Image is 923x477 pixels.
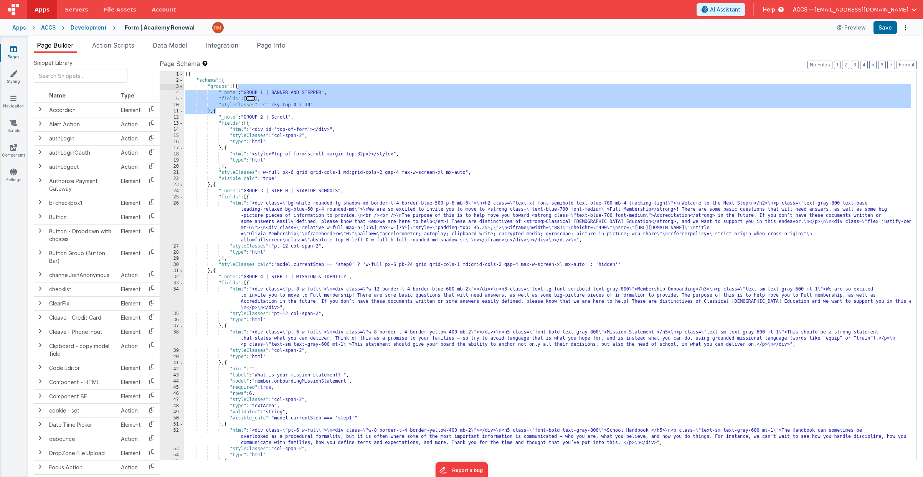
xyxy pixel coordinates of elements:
[46,160,118,174] td: authLogout
[118,432,144,446] td: Action
[160,59,200,68] span: Page Schema
[46,296,118,310] td: ClearFix
[118,174,144,196] td: Element
[160,427,184,446] div: 52
[160,194,184,200] div: 25
[46,282,118,296] td: checklist
[160,90,184,96] div: 4
[160,249,184,256] div: 28
[118,296,144,310] td: Element
[46,361,118,375] td: Code Editor
[160,280,184,286] div: 33
[160,108,184,114] div: 11
[46,375,118,389] td: Component - HTML
[46,432,118,446] td: debounce
[118,210,144,224] td: Element
[118,131,144,145] td: Action
[41,24,56,31] div: ACCS
[160,163,184,170] div: 20
[160,329,184,348] div: 38
[46,325,118,339] td: Cleave - Phone Input
[710,6,740,13] span: AI Assistant
[697,3,745,16] button: AI Assistant
[46,460,118,474] td: Focus Action
[46,403,118,418] td: cookie - set
[118,418,144,432] td: Element
[160,176,184,182] div: 22
[46,246,118,268] td: Button Group (Button Bar)
[851,61,859,69] button: 3
[160,354,184,360] div: 40
[118,446,144,460] td: Element
[125,25,195,30] h4: Form | Academy Renewal
[160,102,184,108] div: 10
[65,6,88,13] span: Servers
[160,348,184,354] div: 39
[104,6,137,13] span: File Assets
[160,133,184,139] div: 15
[46,196,118,210] td: bfcheckbox1
[160,188,184,194] div: 24
[869,61,877,69] button: 5
[160,200,184,243] div: 26
[160,311,184,317] div: 35
[160,170,184,176] div: 21
[160,286,184,311] div: 34
[71,24,107,31] div: Development
[118,224,144,246] td: Element
[842,61,849,69] button: 2
[34,69,127,83] input: Search Snippets ...
[46,268,118,282] td: channelJoinAnonymous
[160,385,184,391] div: 45
[873,21,897,34] button: Save
[160,421,184,427] div: 51
[46,210,118,224] td: Button
[807,61,832,69] button: No Folds
[34,59,73,67] span: Snippet Library
[897,61,917,69] button: Format
[160,243,184,249] div: 27
[160,274,184,280] div: 32
[118,145,144,160] td: Action
[900,22,911,33] button: Options
[37,41,74,49] span: Page Builder
[160,317,184,323] div: 36
[118,160,144,174] td: Action
[160,409,184,415] div: 49
[118,460,144,474] td: Action
[160,366,184,372] div: 42
[160,120,184,127] div: 13
[118,403,144,418] td: Action
[46,224,118,246] td: Button - Dropdown with choices
[160,256,184,262] div: 29
[160,323,184,329] div: 37
[46,310,118,325] td: Cleave - Credit Card
[793,6,814,13] span: ACCS —
[160,139,184,145] div: 16
[118,325,144,339] td: Element
[878,61,886,69] button: 6
[118,246,144,268] td: Element
[205,41,238,49] span: Integration
[118,117,144,131] td: Action
[160,96,184,102] div: 5
[46,131,118,145] td: authLogin
[160,360,184,366] div: 41
[46,145,118,160] td: authLoginOauth
[160,182,184,188] div: 23
[246,96,255,101] span: ...
[160,415,184,421] div: 50
[118,389,144,403] td: Element
[118,268,144,282] td: Action
[46,446,118,460] td: DropZone File Upload
[160,397,184,403] div: 47
[213,22,223,33] img: 1e10b08f9103151d1000344c2f9be56b
[160,268,184,274] div: 31
[160,84,184,90] div: 3
[834,61,840,69] button: 1
[160,145,184,151] div: 17
[160,78,184,84] div: 2
[160,372,184,378] div: 43
[46,418,118,432] td: Date Time Picker
[160,452,184,458] div: 54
